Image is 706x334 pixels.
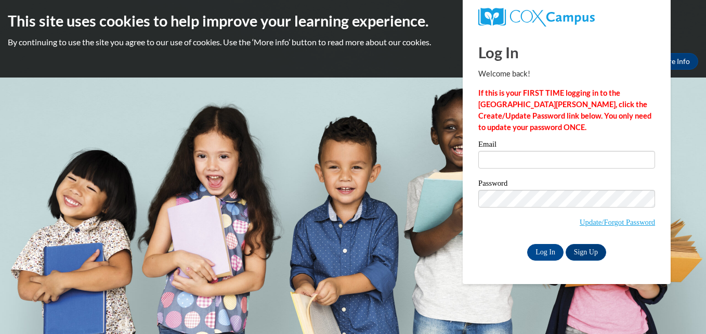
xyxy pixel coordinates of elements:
[478,8,595,27] img: COX Campus
[580,218,655,226] a: Update/Forgot Password
[649,53,698,70] a: More Info
[478,42,655,63] h1: Log In
[478,88,651,132] strong: If this is your FIRST TIME logging in to the [GEOGRAPHIC_DATA][PERSON_NAME], click the Create/Upd...
[478,68,655,80] p: Welcome back!
[527,244,564,261] input: Log In
[566,244,606,261] a: Sign Up
[478,179,655,190] label: Password
[8,10,698,31] h2: This site uses cookies to help improve your learning experience.
[478,140,655,151] label: Email
[478,8,655,27] a: COX Campus
[8,36,698,48] p: By continuing to use the site you agree to our use of cookies. Use the ‘More info’ button to read...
